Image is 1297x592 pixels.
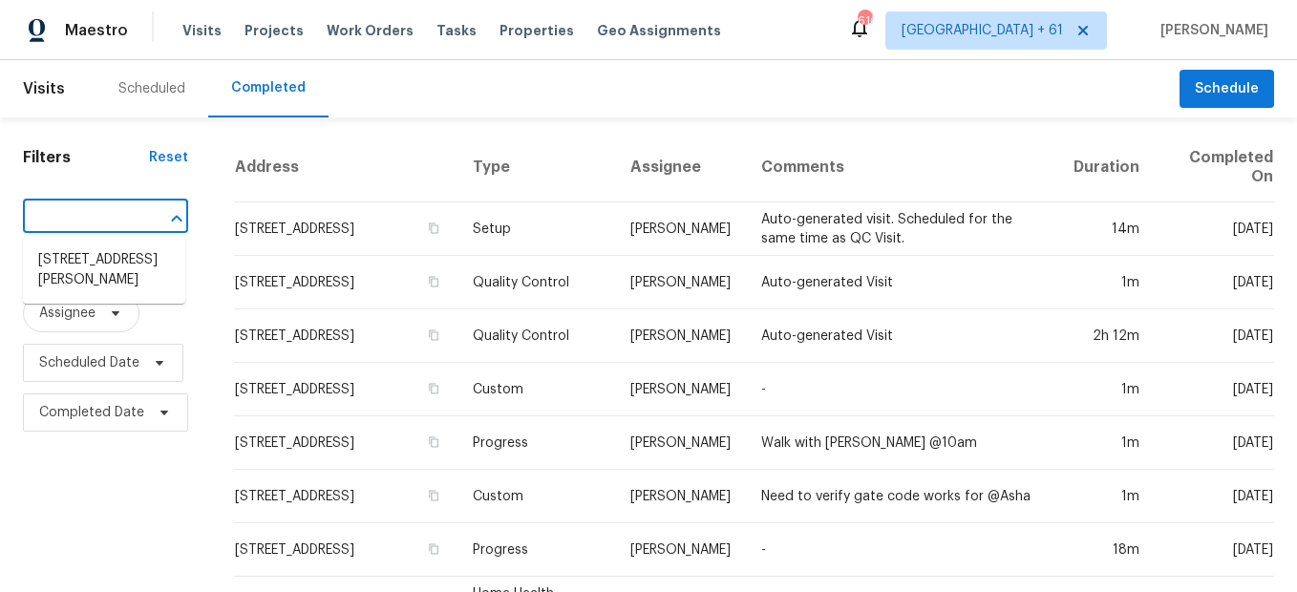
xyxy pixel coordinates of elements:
button: Schedule [1180,70,1274,109]
td: [PERSON_NAME] [615,202,746,256]
div: 616 [858,11,871,31]
td: 1m [1058,363,1155,416]
td: [PERSON_NAME] [615,416,746,470]
th: Duration [1058,133,1155,202]
span: Visits [23,68,65,110]
td: [DATE] [1155,416,1274,470]
span: Projects [245,21,304,40]
h1: Filters [23,148,149,167]
li: [STREET_ADDRESS][PERSON_NAME] [23,244,185,296]
td: Quality Control [457,256,615,309]
td: Auto-generated visit. Scheduled for the same time as QC Visit. [746,202,1058,256]
span: Maestro [65,21,128,40]
td: [PERSON_NAME] [615,363,746,416]
button: Copy Address [425,487,442,504]
td: 1m [1058,416,1155,470]
td: Custom [457,363,615,416]
button: Copy Address [425,327,442,344]
td: [STREET_ADDRESS] [234,523,457,577]
td: [PERSON_NAME] [615,523,746,577]
button: Copy Address [425,540,442,558]
td: Auto-generated Visit [746,309,1058,363]
td: 1m [1058,256,1155,309]
td: [STREET_ADDRESS] [234,363,457,416]
td: [PERSON_NAME] [615,309,746,363]
td: Progress [457,523,615,577]
td: [PERSON_NAME] [615,470,746,523]
td: - [746,363,1058,416]
span: Tasks [436,24,477,37]
span: Visits [182,21,222,40]
th: Completed On [1155,133,1274,202]
td: 1m [1058,470,1155,523]
td: 18m [1058,523,1155,577]
td: Custom [457,470,615,523]
td: Setup [457,202,615,256]
td: [DATE] [1155,470,1274,523]
td: Auto-generated Visit [746,256,1058,309]
td: [DATE] [1155,309,1274,363]
span: Assignee [39,304,96,323]
span: Work Orders [327,21,414,40]
div: Scheduled [118,79,185,98]
button: Copy Address [425,273,442,290]
td: [STREET_ADDRESS] [234,416,457,470]
div: Reset [149,148,188,167]
td: Progress [457,416,615,470]
span: [PERSON_NAME] [1153,21,1268,40]
td: [DATE] [1155,202,1274,256]
td: 14m [1058,202,1155,256]
div: Completed [231,78,306,97]
span: Scheduled Date [39,353,139,372]
th: Address [234,133,457,202]
td: 2h 12m [1058,309,1155,363]
button: Copy Address [425,220,442,237]
td: [STREET_ADDRESS] [234,470,457,523]
td: [PERSON_NAME] [615,256,746,309]
td: [DATE] [1155,523,1274,577]
td: [DATE] [1155,363,1274,416]
td: [STREET_ADDRESS] [234,309,457,363]
td: - [746,523,1058,577]
td: [STREET_ADDRESS] [234,256,457,309]
th: Comments [746,133,1058,202]
td: [STREET_ADDRESS] [234,202,457,256]
td: [DATE] [1155,256,1274,309]
span: Geo Assignments [597,21,721,40]
span: Properties [500,21,574,40]
td: Quality Control [457,309,615,363]
th: Assignee [615,133,746,202]
input: Search for an address... [23,203,135,233]
span: Schedule [1195,77,1259,101]
td: Walk with [PERSON_NAME] @10am [746,416,1058,470]
td: Need to verify gate code works for @Asha [746,470,1058,523]
span: Completed Date [39,403,144,422]
button: Copy Address [425,433,442,451]
th: Type [457,133,615,202]
span: [GEOGRAPHIC_DATA] + 61 [902,21,1063,40]
button: Copy Address [425,380,442,397]
button: Close [163,205,190,232]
